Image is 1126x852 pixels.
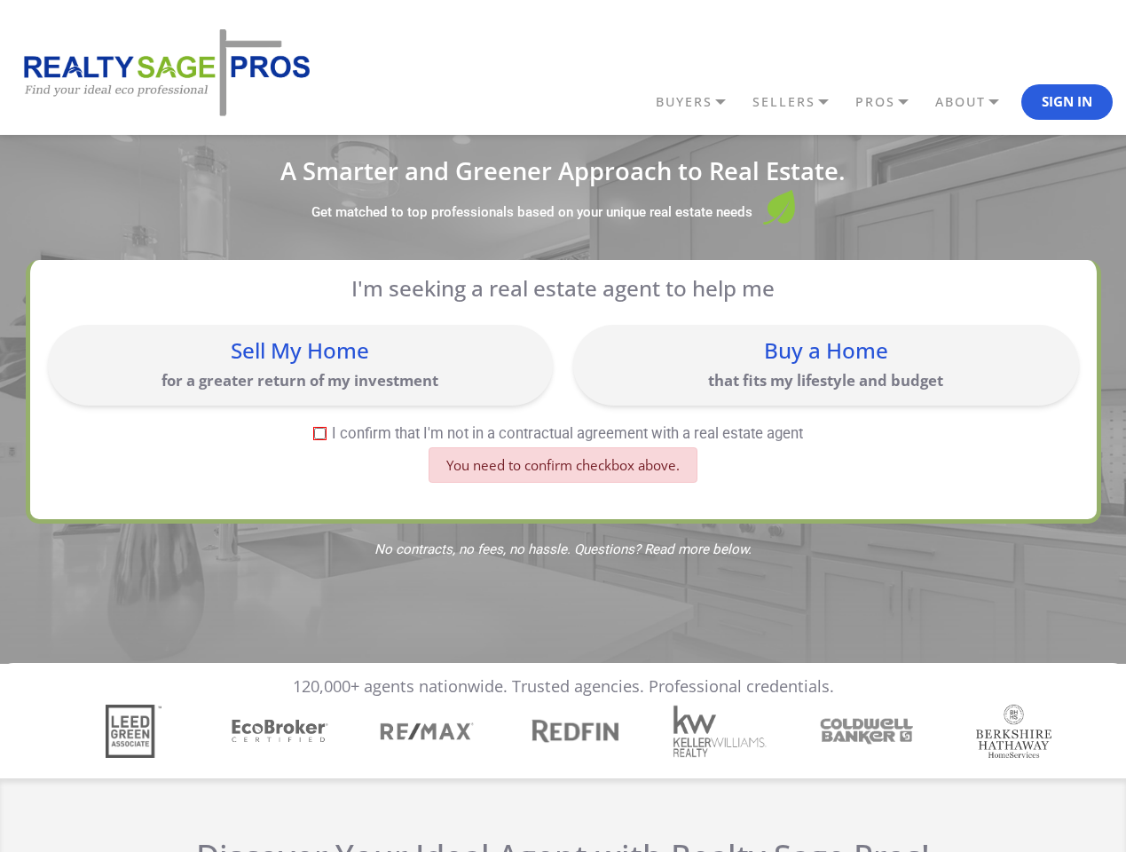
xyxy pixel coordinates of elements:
div: 1 / 7 [92,705,187,758]
a: PROS [851,87,931,117]
div: 6 / 7 [826,714,921,748]
span: No contracts, no fees, no hassle. Questions? Read more below. [26,543,1101,556]
div: You need to confirm checkbox above. [429,447,697,483]
h1: A Smarter and Greener Approach to Real Estate. [26,159,1101,183]
a: SELLERS [748,87,851,117]
label: I confirm that I'm not in a contractual agreement with a real estate agent [48,426,1070,441]
div: 7 / 7 [972,705,1067,758]
button: Sign In [1021,84,1113,120]
img: Sponsor Logo: Leed Green Associate [106,705,161,758]
a: BUYERS [651,87,748,117]
div: 4 / 7 [532,714,627,747]
img: Sponsor Logo: Berkshire Hathaway [976,705,1052,758]
div: 2 / 7 [240,716,335,746]
img: Sponsor Logo: Keller Williams Realty [673,705,768,758]
p: 120,000+ agents nationwide. Trusted agencies. Professional credentials. [293,677,834,697]
label: Get matched to top professionals based on your unique real estate needs [311,204,752,222]
div: 3 / 7 [386,705,481,758]
p: that fits my lifestyle and budget [582,370,1069,390]
p: for a greater return of my investment [57,370,544,390]
img: REALTY SAGE PROS [13,27,315,119]
img: Sponsor Logo: Remax [379,705,474,758]
a: ABOUT [931,87,1021,117]
img: Sponsor Logo: Redfin [523,714,625,747]
div: 5 / 7 [680,705,775,758]
img: Sponsor Logo: Ecobroker [229,716,331,746]
div: Sell My Home [57,340,544,361]
img: Sponsor Logo: Coldwell Banker [816,714,918,748]
p: I'm seeking a real estate agent to help me [71,275,1055,301]
div: Buy a Home [582,340,1069,361]
input: I confirm that I'm not in a contractual agreement with a real estate agent [314,428,326,439]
